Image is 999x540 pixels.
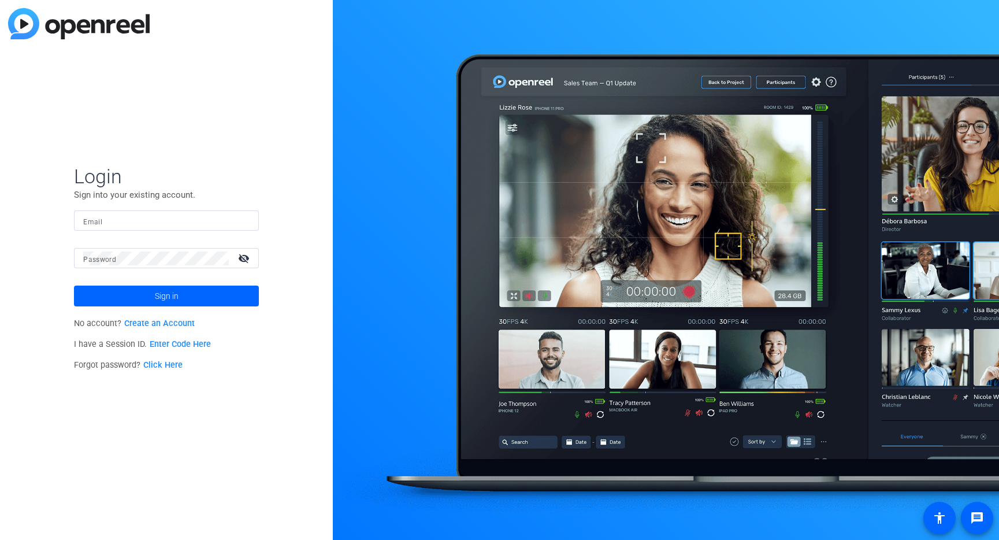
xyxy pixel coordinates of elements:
[74,286,259,306] button: Sign in
[150,339,211,349] a: Enter Code Here
[8,8,150,39] img: blue-gradient.svg
[74,188,259,201] p: Sign into your existing account.
[970,511,984,525] mat-icon: message
[74,339,211,349] span: I have a Session ID.
[74,164,259,188] span: Login
[83,256,116,264] mat-label: Password
[83,214,250,228] input: Enter Email Address
[74,319,195,328] span: No account?
[933,511,946,525] mat-icon: accessibility
[124,319,195,328] a: Create an Account
[143,360,183,370] a: Click Here
[231,250,259,267] mat-icon: visibility_off
[74,360,183,370] span: Forgot password?
[83,218,102,226] mat-label: Email
[155,282,179,310] span: Sign in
